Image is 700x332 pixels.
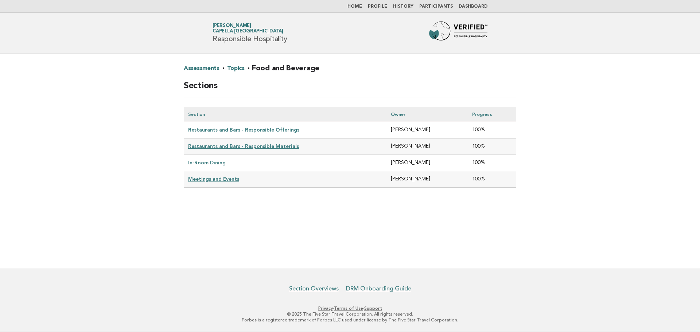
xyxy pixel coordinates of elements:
[468,155,516,171] td: 100%
[368,4,387,9] a: Profile
[188,127,299,133] a: Restaurants and Bars - Responsible Offerings
[459,4,487,9] a: Dashboard
[227,63,244,74] a: Topics
[213,29,283,34] span: Capella [GEOGRAPHIC_DATA]
[213,23,283,34] a: [PERSON_NAME]Capella [GEOGRAPHIC_DATA]
[386,107,468,122] th: Owner
[386,138,468,155] td: [PERSON_NAME]
[184,63,219,74] a: Assessments
[386,155,468,171] td: [PERSON_NAME]
[127,317,573,323] p: Forbes is a registered trademark of Forbes LLC used under license by The Five Star Travel Corpora...
[318,306,333,311] a: Privacy
[127,311,573,317] p: © 2025 The Five Star Travel Corporation. All rights reserved.
[429,22,487,45] img: Forbes Travel Guide
[393,4,413,9] a: History
[188,160,226,165] a: In-Room Dining
[419,4,453,9] a: Participants
[334,306,363,311] a: Terms of Use
[386,122,468,138] td: [PERSON_NAME]
[468,171,516,188] td: 100%
[346,285,411,292] a: DRM Onboarding Guide
[289,285,339,292] a: Section Overviews
[347,4,362,9] a: Home
[184,63,516,80] h2: · · Food and Beverage
[213,24,287,43] h1: Responsible Hospitality
[184,80,516,98] h2: Sections
[184,107,386,122] th: Section
[127,305,573,311] p: · ·
[468,138,516,155] td: 100%
[468,107,516,122] th: Progress
[188,143,299,149] a: Restaurants and Bars - Responsible Materials
[468,122,516,138] td: 100%
[188,176,239,182] a: Meetings and Events
[386,171,468,188] td: [PERSON_NAME]
[364,306,382,311] a: Support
